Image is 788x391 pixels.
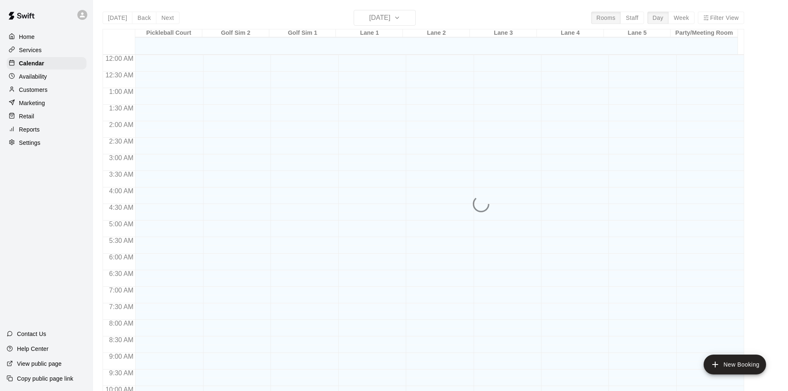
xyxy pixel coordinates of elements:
[107,105,136,112] span: 1:30 AM
[7,57,86,70] a: Calendar
[107,221,136,228] span: 5:00 AM
[107,237,136,244] span: 5:30 AM
[107,138,136,145] span: 2:30 AM
[17,345,48,353] p: Help Center
[202,29,269,37] div: Golf Sim 2
[19,86,48,94] p: Customers
[17,360,62,368] p: View public page
[107,336,136,343] span: 8:30 AM
[107,187,136,194] span: 4:00 AM
[107,171,136,178] span: 3:30 AM
[403,29,470,37] div: Lane 2
[107,270,136,277] span: 6:30 AM
[671,29,738,37] div: Party/Meeting Room
[103,72,136,79] span: 12:30 AM
[135,29,202,37] div: Pickleball Court
[7,84,86,96] a: Customers
[19,139,41,147] p: Settings
[107,303,136,310] span: 7:30 AM
[7,123,86,136] a: Reports
[7,31,86,43] a: Home
[19,33,35,41] p: Home
[107,121,136,128] span: 2:00 AM
[604,29,671,37] div: Lane 5
[7,110,86,122] a: Retail
[7,70,86,83] a: Availability
[336,29,403,37] div: Lane 1
[107,204,136,211] span: 4:30 AM
[19,59,44,67] p: Calendar
[269,29,336,37] div: Golf Sim 1
[17,374,73,383] p: Copy public page link
[19,125,40,134] p: Reports
[107,287,136,294] span: 7:00 AM
[470,29,537,37] div: Lane 3
[107,369,136,377] span: 9:30 AM
[7,137,86,149] a: Settings
[107,320,136,327] span: 8:00 AM
[107,353,136,360] span: 9:00 AM
[107,254,136,261] span: 6:00 AM
[107,154,136,161] span: 3:00 AM
[103,55,136,62] span: 12:00 AM
[7,97,86,109] a: Marketing
[19,72,47,81] p: Availability
[17,330,46,338] p: Contact Us
[19,112,34,120] p: Retail
[19,46,42,54] p: Services
[7,44,86,56] a: Services
[107,88,136,95] span: 1:00 AM
[537,29,604,37] div: Lane 4
[19,99,45,107] p: Marketing
[704,355,766,374] button: add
